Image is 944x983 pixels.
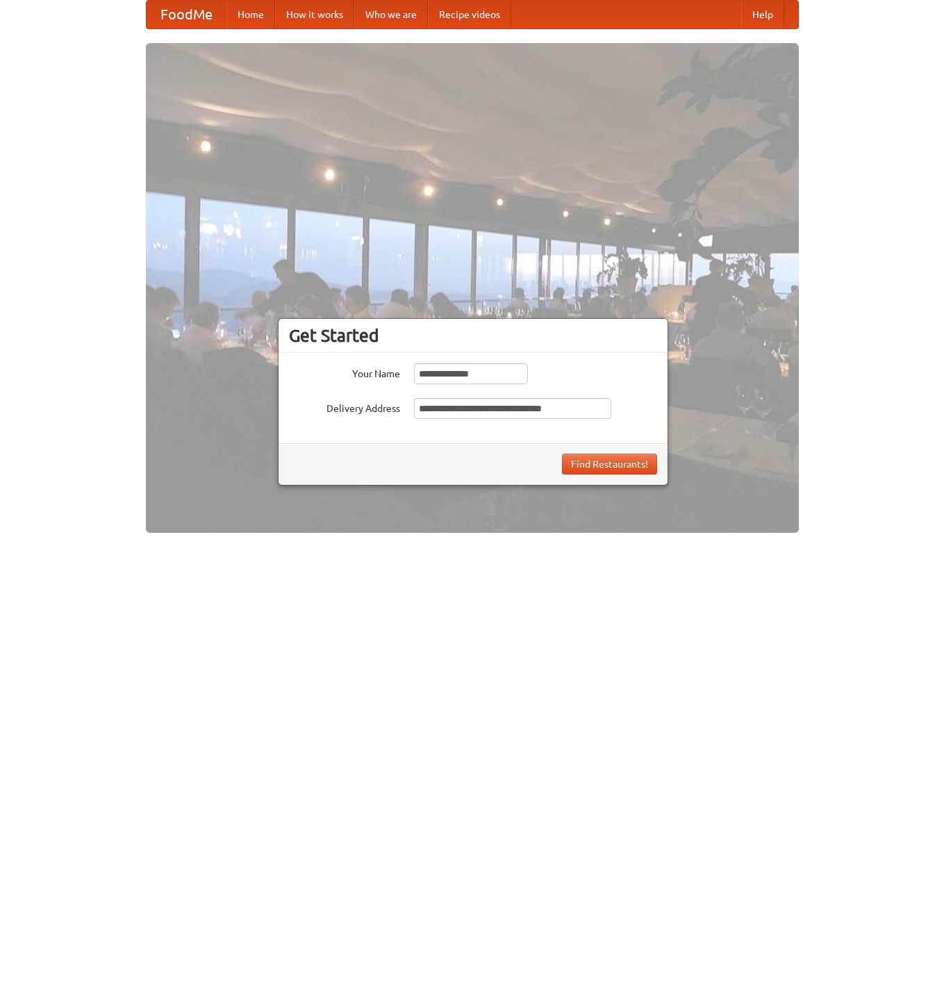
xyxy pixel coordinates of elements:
a: FoodMe [147,1,226,28]
a: Who we are [354,1,428,28]
a: Help [741,1,784,28]
a: Recipe videos [428,1,511,28]
a: How it works [275,1,354,28]
h3: Get Started [289,325,657,346]
label: Delivery Address [289,398,400,415]
label: Your Name [289,363,400,381]
button: Find Restaurants! [562,454,657,474]
a: Home [226,1,275,28]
